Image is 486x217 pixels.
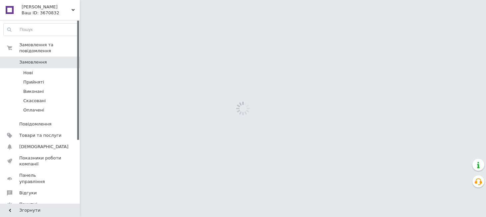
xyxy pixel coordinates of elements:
span: Покупці [19,201,37,207]
span: Оплачені [23,107,44,113]
span: Єврошоп [22,4,71,10]
input: Пошук [4,24,78,36]
span: Прийняті [23,79,44,85]
span: [DEMOGRAPHIC_DATA] [19,144,68,150]
span: Повідомлення [19,121,52,127]
span: Нові [23,70,33,76]
span: Панель управління [19,172,61,184]
span: Відгуки [19,190,37,196]
div: Ваш ID: 3670832 [22,10,80,16]
span: Замовлення [19,59,47,65]
span: Показники роботи компанії [19,155,61,167]
span: Виконані [23,89,44,95]
span: Замовлення та повідомлення [19,42,80,54]
span: Скасовані [23,98,46,104]
span: Товари та послуги [19,132,61,138]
